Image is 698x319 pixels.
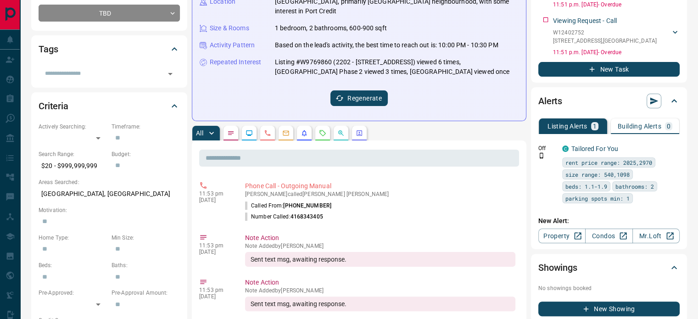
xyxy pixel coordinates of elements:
[199,249,231,255] p: [DATE]
[275,57,519,77] p: Listing #W9769860 (2202 - [STREET_ADDRESS]) viewed 6 times, [GEOGRAPHIC_DATA] Phase 2 viewed 3 ti...
[210,23,249,33] p: Size & Rooms
[112,261,180,269] p: Baths:
[275,23,387,33] p: 1 bedroom, 2 bathrooms, 600-900 sqft
[196,130,203,136] p: All
[39,158,107,173] p: $20 - $999,999,999
[39,234,107,242] p: Home Type:
[39,186,180,201] p: [GEOGRAPHIC_DATA], [GEOGRAPHIC_DATA]
[245,233,515,243] p: Note Action
[593,123,597,129] p: 1
[538,302,680,316] button: New Showing
[245,201,331,210] p: Called From:
[39,178,180,186] p: Areas Searched:
[538,90,680,112] div: Alerts
[39,38,180,60] div: Tags
[283,202,331,209] span: [PHONE_NUMBER]
[571,145,618,152] a: Tailored For You
[164,67,177,80] button: Open
[210,40,255,50] p: Activity Pattern
[553,16,617,26] p: Viewing Request - Call
[245,191,515,197] p: [PERSON_NAME] called [PERSON_NAME] [PERSON_NAME]
[618,123,661,129] p: Building Alerts
[565,182,607,191] span: beds: 1.1-1.9
[667,123,670,129] p: 0
[245,243,515,249] p: Note Added by [PERSON_NAME]
[538,216,680,226] p: New Alert:
[565,158,652,167] span: rent price range: 2025,2970
[538,152,545,159] svg: Push Notification Only
[538,257,680,279] div: Showings
[319,129,326,137] svg: Requests
[199,190,231,197] p: 11:53 pm
[245,297,515,311] div: Sent text msg, awaiting response.
[227,129,235,137] svg: Notes
[565,170,630,179] span: size range: 540,1098
[538,62,680,77] button: New Task
[301,129,308,137] svg: Listing Alerts
[246,129,253,137] svg: Lead Browsing Activity
[245,278,515,287] p: Note Action
[275,40,498,50] p: Based on the lead's activity, the best time to reach out is: 10:00 PM - 10:30 PM
[553,27,680,47] div: W12402752[STREET_ADDRESS],[GEOGRAPHIC_DATA]
[547,123,587,129] p: Listing Alerts
[39,289,107,297] p: Pre-Approved:
[112,289,180,297] p: Pre-Approval Amount:
[199,197,231,203] p: [DATE]
[39,42,58,56] h2: Tags
[565,194,630,203] span: parking spots min: 1
[199,293,231,300] p: [DATE]
[538,260,577,275] h2: Showings
[553,28,657,37] p: W12402752
[39,99,68,113] h2: Criteria
[538,94,562,108] h2: Alerts
[245,252,515,267] div: Sent text msg, awaiting response.
[356,129,363,137] svg: Agent Actions
[585,229,632,243] a: Condos
[562,146,569,152] div: condos.ca
[538,284,680,292] p: No showings booked
[337,129,345,137] svg: Opportunities
[553,37,657,45] p: [STREET_ADDRESS] , [GEOGRAPHIC_DATA]
[245,181,515,191] p: Phone Call - Outgoing Manual
[39,150,107,158] p: Search Range:
[538,144,557,152] p: Off
[553,0,680,9] p: 11:51 p.m. [DATE] - Overdue
[632,229,680,243] a: Mr.Loft
[330,90,388,106] button: Regenerate
[538,229,586,243] a: Property
[210,57,261,67] p: Repeated Interest
[199,242,231,249] p: 11:53 pm
[112,234,180,242] p: Min Size:
[615,182,654,191] span: bathrooms: 2
[39,123,107,131] p: Actively Searching:
[39,261,107,269] p: Beds:
[39,206,180,214] p: Motivation:
[112,150,180,158] p: Budget:
[282,129,290,137] svg: Emails
[290,213,323,220] span: 4168343405
[245,213,323,221] p: Number Called:
[39,5,180,22] div: TBD
[553,48,680,56] p: 11:51 p.m. [DATE] - Overdue
[264,129,271,137] svg: Calls
[39,95,180,117] div: Criteria
[245,287,515,294] p: Note Added by [PERSON_NAME]
[112,123,180,131] p: Timeframe:
[199,287,231,293] p: 11:53 pm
